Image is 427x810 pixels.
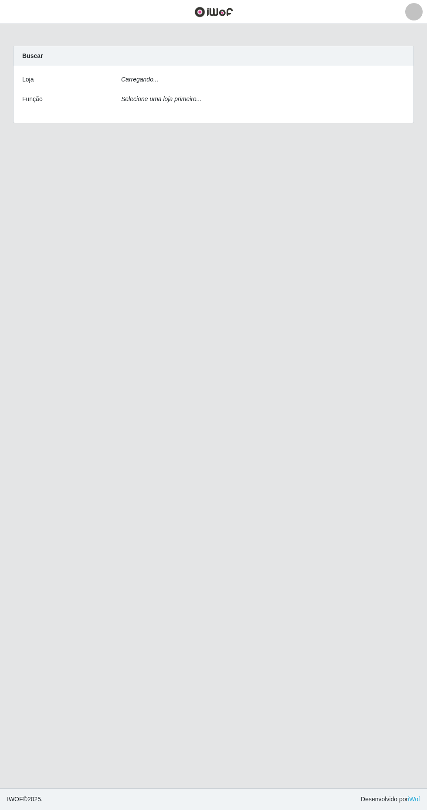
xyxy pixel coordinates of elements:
span: IWOF [7,796,23,803]
label: Função [22,95,43,104]
span: Desenvolvido por [361,795,420,804]
i: Carregando... [121,76,159,83]
img: CoreUI Logo [194,7,233,17]
label: Loja [22,75,34,84]
a: iWof [408,796,420,803]
i: Selecione uma loja primeiro... [121,95,201,102]
span: © 2025 . [7,795,43,804]
strong: Buscar [22,52,43,59]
